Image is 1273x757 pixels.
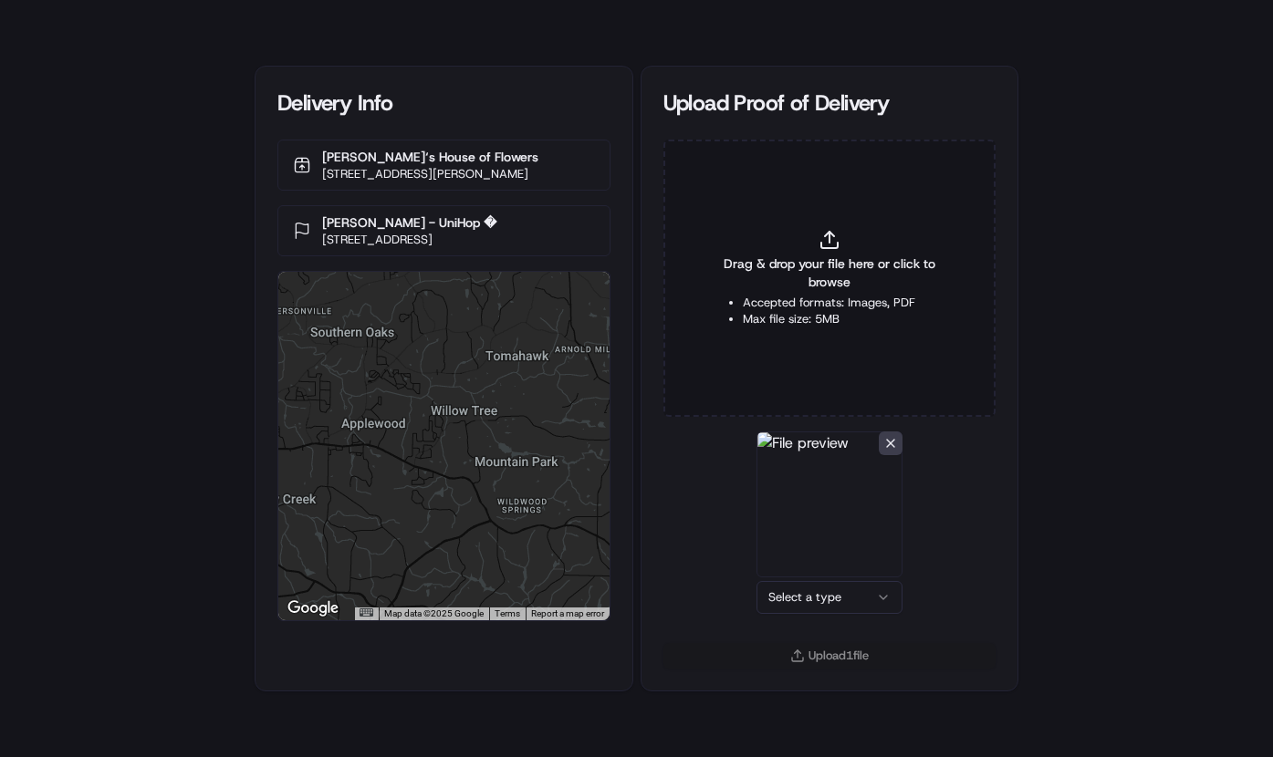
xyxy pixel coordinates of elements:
span: Map data ©2025 Google [384,608,484,618]
img: Google [283,596,343,620]
a: Open this area in Google Maps (opens a new window) [283,596,343,620]
div: Delivery Info [277,88,610,118]
li: Max file size: 5MB [743,311,915,327]
p: [STREET_ADDRESS][PERSON_NAME] [322,166,538,182]
img: File preview [756,431,903,577]
p: [PERSON_NAME]‘s House of Flowers [322,148,538,166]
span: Drag & drop your file here or click to browse [709,254,951,291]
p: [STREET_ADDRESS] [322,232,496,248]
button: Keyboard shortcuts [360,608,372,617]
a: Report a map error [531,608,604,618]
li: Accepted formats: Images, PDF [743,295,915,311]
div: Upload Proof of Delivery [663,88,996,118]
a: Terms (opens in new tab) [495,608,520,618]
p: [PERSON_NAME] - UniHop � [322,213,496,232]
